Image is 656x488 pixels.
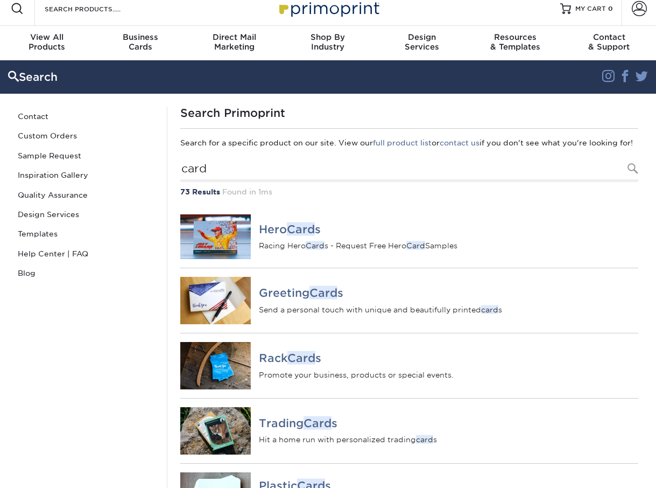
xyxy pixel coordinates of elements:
[13,126,159,145] a: Custom Orders
[180,137,638,148] p: Search for a specific product on our site. View our or if you don't see what you're looking for!
[13,244,159,263] a: Help Center | FAQ
[187,32,281,52] div: Marketing
[469,32,562,42] span: Resources
[13,165,159,185] a: Inspiration Gallery
[259,304,638,315] p: Send a personal touch with unique and beautifully printed s
[562,32,656,42] span: Contact
[13,185,159,205] a: Quality Assurance
[180,187,220,196] strong: 73 Results
[287,222,315,235] em: Card
[187,32,281,42] span: Direct Mail
[373,138,432,147] a: full product list
[180,214,251,259] img: Hero Cards
[13,224,159,243] a: Templates
[281,26,375,60] a: Shop ByIndustry
[259,369,638,380] p: Promote your business, products or special events.
[187,26,281,60] a: Direct MailMarketing
[180,206,638,268] a: Hero Cards HeroCards Racing HeroCards - Request Free HeroCardSamples
[375,32,469,42] span: Design
[180,407,251,455] img: Trading Cards
[180,157,638,182] input: Search Products...
[180,107,638,120] h1: Search Primoprint
[281,32,375,42] span: Shop By
[469,26,562,60] a: Resources& Templates
[575,4,606,13] span: MY CART
[13,263,159,283] a: Blog
[3,455,91,484] iframe: Google Customer Reviews
[94,32,187,52] div: Cards
[309,286,337,299] em: Card
[416,435,433,444] em: card
[481,305,498,313] em: card
[375,32,469,52] div: Services
[440,138,479,147] a: contact us
[304,416,331,429] em: Card
[259,416,638,429] h4: Trading s
[180,333,638,398] a: Rack Cards RackCards Promote your business, products or special events.
[13,107,159,126] a: Contact
[180,342,251,389] img: Rack Cards
[44,2,149,15] input: SEARCH PRODUCTS.....
[259,434,638,445] p: Hit a home run with personalized trading s
[180,277,251,324] img: Greeting Cards
[406,241,425,250] em: Card
[13,205,159,224] a: Design Services
[281,32,375,52] div: Industry
[259,222,638,235] h4: Hero s
[180,399,638,463] a: Trading Cards TradingCards Hit a home run with personalized tradingcards
[94,32,187,42] span: Business
[180,268,638,333] a: Greeting Cards GreetingCards Send a personal touch with unique and beautifully printedcards
[469,32,562,52] div: & Templates
[259,240,638,251] p: Racing Hero s - Request Free Hero Samples
[306,241,325,250] em: Card
[562,32,656,52] div: & Support
[608,5,613,12] span: 0
[375,26,469,60] a: DesignServices
[287,351,315,365] em: Card
[259,287,638,299] h4: Greeting s
[94,26,187,60] a: BusinessCards
[13,146,159,165] a: Sample Request
[259,352,638,365] h4: Rack s
[562,26,656,60] a: Contact& Support
[222,187,272,196] span: Found in 1ms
